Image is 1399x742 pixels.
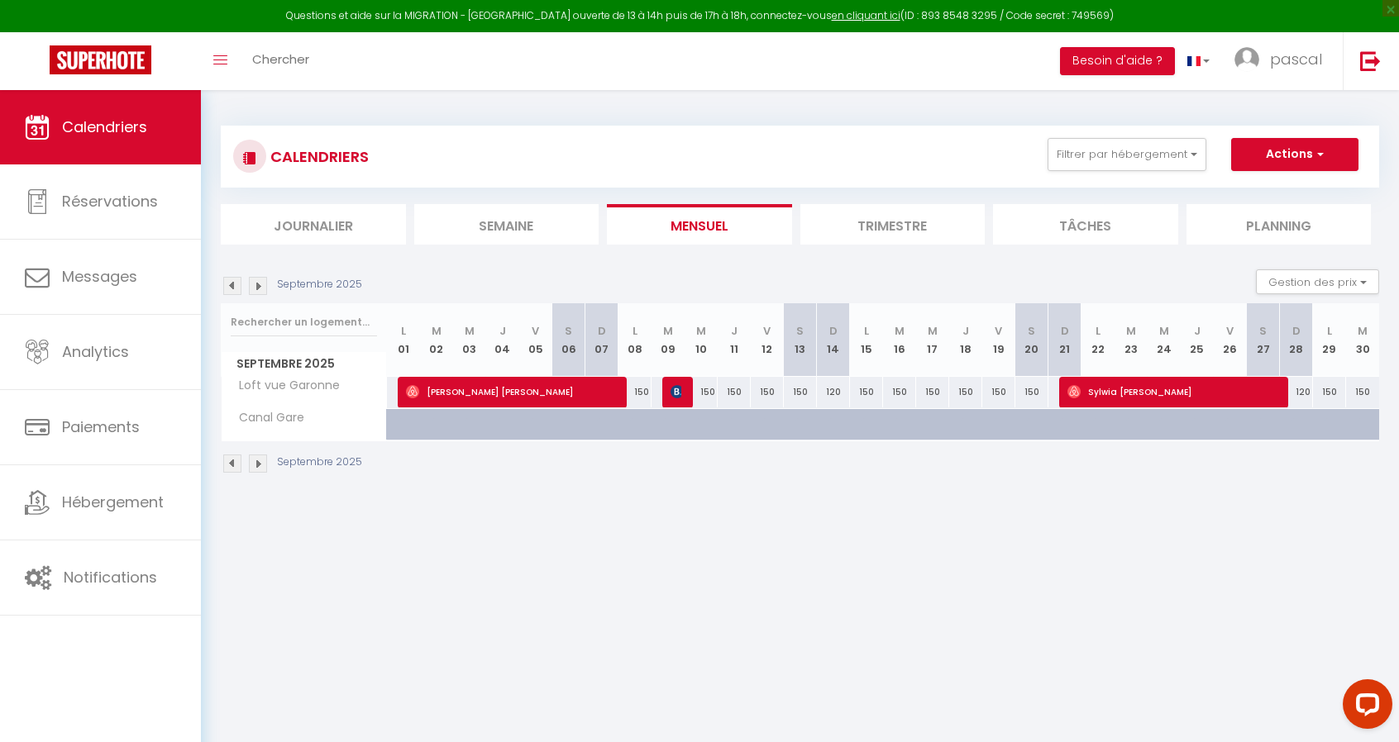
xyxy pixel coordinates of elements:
span: Loft vue Garonne [224,377,344,395]
div: 150 [784,377,817,407]
input: Rechercher un logement... [231,307,377,337]
abbr: D [598,323,606,339]
th: 30 [1346,303,1379,377]
th: 21 [1048,303,1081,377]
th: 24 [1148,303,1181,377]
span: [PERSON_NAME] [PERSON_NAME] [406,376,615,407]
li: Journalier [221,204,406,245]
button: Filtrer par hébergement [1048,138,1206,171]
th: 25 [1181,303,1214,377]
div: 150 [850,377,883,407]
span: Messages [62,266,137,287]
div: 150 [982,377,1015,407]
span: Septembre 2025 [222,352,386,376]
span: Canal Gare [224,409,308,427]
th: 27 [1247,303,1280,377]
li: Trimestre [800,204,986,245]
th: 06 [552,303,585,377]
abbr: J [731,323,738,339]
abbr: J [962,323,969,339]
span: Notifications [64,567,157,587]
h3: CALENDRIERS [266,138,369,175]
img: Super Booking [50,45,151,74]
abbr: L [401,323,406,339]
p: Septembre 2025 [277,277,362,293]
th: 02 [420,303,453,377]
li: Semaine [414,204,599,245]
abbr: D [829,323,838,339]
abbr: M [1159,323,1169,339]
img: logout [1360,50,1381,71]
iframe: LiveChat chat widget [1330,673,1399,742]
div: 120 [1280,377,1313,407]
abbr: M [663,323,673,339]
th: 08 [618,303,652,377]
abbr: M [696,323,706,339]
div: 150 [685,377,718,407]
th: 11 [718,303,751,377]
div: 120 [817,377,850,407]
abbr: D [1061,323,1069,339]
span: Calendriers [62,117,147,137]
abbr: L [864,323,869,339]
abbr: M [1358,323,1368,339]
abbr: L [1096,323,1101,339]
li: Planning [1187,204,1372,245]
abbr: S [1028,323,1035,339]
div: 150 [1346,377,1379,407]
abbr: V [1226,323,1234,339]
div: 150 [1313,377,1346,407]
abbr: M [1126,323,1136,339]
th: 12 [751,303,784,377]
th: 14 [817,303,850,377]
button: Actions [1231,138,1358,171]
abbr: V [995,323,1002,339]
th: 07 [585,303,618,377]
a: ... pascal [1222,32,1343,90]
abbr: L [633,323,637,339]
button: Besoin d'aide ? [1060,47,1175,75]
th: 03 [453,303,486,377]
div: 150 [916,377,949,407]
span: Paiements [62,416,140,437]
abbr: S [565,323,572,339]
th: 23 [1115,303,1148,377]
th: 05 [519,303,552,377]
th: 22 [1081,303,1115,377]
abbr: M [432,323,442,339]
span: Analytics [62,341,129,362]
div: 150 [949,377,982,407]
abbr: M [465,323,475,339]
a: Chercher [240,32,322,90]
th: 15 [850,303,883,377]
abbr: S [1259,323,1267,339]
th: 13 [784,303,817,377]
span: [PERSON_NAME] [671,376,681,407]
abbr: M [928,323,938,339]
div: 150 [751,377,784,407]
span: Hébergement [62,492,164,512]
th: 16 [883,303,916,377]
abbr: J [1194,323,1201,339]
p: Septembre 2025 [277,454,362,470]
th: 29 [1313,303,1346,377]
img: ... [1234,47,1259,72]
span: Chercher [252,50,309,68]
span: Sylwia [PERSON_NAME] [1067,376,1277,407]
th: 09 [652,303,685,377]
abbr: L [1327,323,1332,339]
abbr: S [796,323,804,339]
div: 150 [618,377,652,407]
a: en cliquant ici [832,8,900,22]
th: 01 [387,303,420,377]
abbr: M [895,323,905,339]
th: 10 [685,303,718,377]
button: Gestion des prix [1256,269,1379,294]
th: 26 [1214,303,1247,377]
th: 28 [1280,303,1313,377]
div: 150 [883,377,916,407]
th: 19 [982,303,1015,377]
th: 20 [1015,303,1048,377]
th: 04 [486,303,519,377]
